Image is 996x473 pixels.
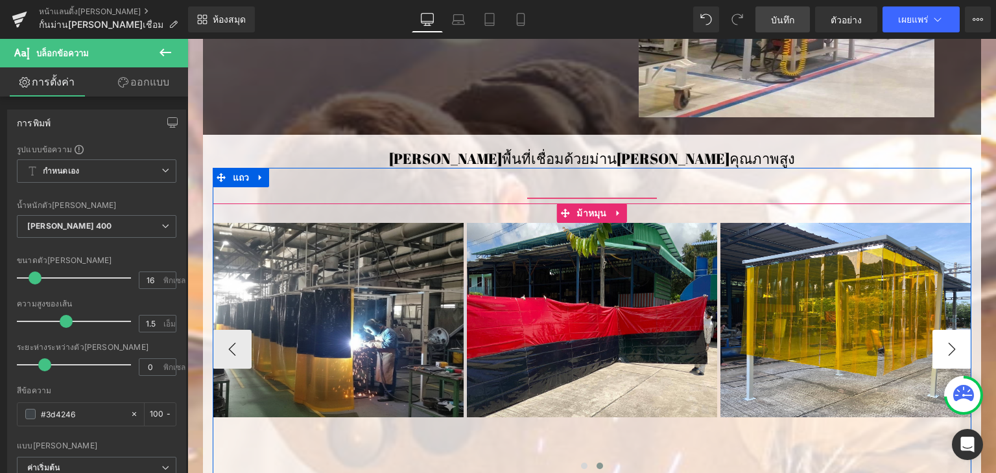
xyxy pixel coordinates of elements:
font: ตัวอย่าง [831,14,862,25]
font: แถว [45,133,62,144]
font: รูปแบบข้อความ [17,144,72,154]
font: กำหนดเอง [43,166,79,176]
font: พิกเซล [163,275,186,285]
a: ขยาย / ยุบ [423,165,440,184]
font: พิกเซล [163,362,186,372]
a: แล็ปท็อป [443,6,474,32]
button: ทำซ้ำ [724,6,750,32]
a: ขยาย / ยุบ [65,129,82,148]
font: ค่าเริ่มต้น [27,463,60,472]
font: การตั้งค่า [32,75,75,88]
font: บล็อกข้อความ [36,48,89,58]
font: [PERSON_NAME]พื้นที่เชื่อมด้วยม่าน[PERSON_NAME]คุณภาพสูง [202,110,608,129]
font: น้ำหนักตัว[PERSON_NAME] [17,200,116,210]
a: เดสก์ท็อป [412,6,443,32]
font: ขนาดตัว[PERSON_NAME] [17,255,112,265]
a: ออกแบบ [97,67,191,97]
a: แท็บเล็ต [474,6,505,32]
button: เผยแพร่ [883,6,960,32]
font: การพิมพ์ [17,117,51,128]
font: ออกแบบ [130,75,169,88]
font: สีข้อความ [17,386,51,395]
font: เอ็ม [163,319,176,329]
font: ม้าหมุน [389,169,420,179]
a: ห้องสมุดใหม่ [188,6,255,32]
font: แบบ[PERSON_NAME] [17,441,97,450]
div: เปิดอินเตอร์คอม Messenger [952,429,983,460]
a: ตัวอย่าง [815,6,877,32]
button: มากกว่า [965,6,991,32]
font: ห้องสมุด [213,14,246,25]
font: - [167,409,171,419]
a: หน้าแลนดิ้ง[PERSON_NAME] [39,6,188,17]
font: ระยะห่างระหว่างตัว[PERSON_NAME] [17,342,148,352]
font: [PERSON_NAME] 400 [27,221,112,231]
a: มือถือ [505,6,536,32]
font: บันทึก [771,14,794,25]
font: กั้นม่าน[PERSON_NAME]เชื่อม [39,19,163,30]
font: ความสูงของเส้น [17,299,72,308]
font: หน้าแลนดิ้ง[PERSON_NAME] [39,6,141,16]
font: เผยแพร่ [898,14,929,25]
button: เลิกทำ [693,6,719,32]
input: สี [41,407,124,421]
